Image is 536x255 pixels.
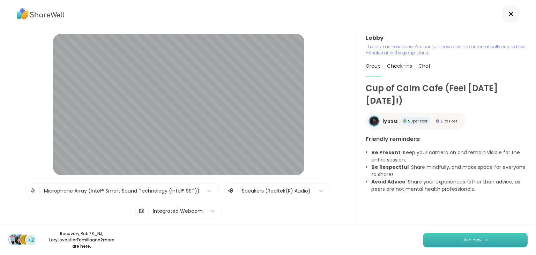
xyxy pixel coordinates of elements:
[371,149,401,156] b: Be Present
[423,233,528,247] button: Join now
[371,164,528,178] li: : Share mindfully, and make space for everyone to share!
[366,44,528,56] p: The room is now open. You can join now or will be automatically entered five minutes after the gr...
[9,235,19,245] img: Recovery
[371,178,405,185] b: Avoid Advice
[153,208,203,215] div: Integrated Webcam
[30,184,36,198] img: Microphone
[43,231,121,249] p: Recovery , Rob78_NJ , LoryLovesHerFamilia and 2 more are here.
[366,113,466,129] a: lyssalyssaSuper PeerSuper PeerElite HostElite Host
[44,187,200,195] div: Microphone Array (Intel® Smart Sound Technology (Intel® SST))
[462,237,482,243] span: Join now
[371,149,528,164] li: : Keep your camera on and remain visible for the entire session.
[28,237,34,244] span: +2
[382,117,397,125] span: lyssa
[366,34,528,42] h3: Lobby
[371,164,409,171] b: Be Respectful
[148,204,149,218] span: |
[387,62,412,69] span: Check-ins
[371,178,528,193] li: : Share your experiences rather than advice, as peers are not mental health professionals.
[418,62,431,69] span: Chat
[15,235,24,245] img: Rob78_NJ
[24,235,27,244] span: L
[237,187,238,195] span: |
[441,119,457,124] span: Elite Host
[366,82,528,107] h1: Cup of Calm Cafe (Feel [DATE][DATE]!)
[370,117,379,126] img: lyssa
[484,238,489,242] img: ShareWell Logomark
[139,204,145,218] img: Camera
[39,184,40,198] span: |
[366,135,528,143] h3: Friendly reminders:
[17,6,65,22] img: ShareWell Logo
[403,119,407,123] img: Super Peer
[366,62,381,69] span: Group
[436,119,439,123] img: Elite Host
[408,119,427,124] span: Super Peer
